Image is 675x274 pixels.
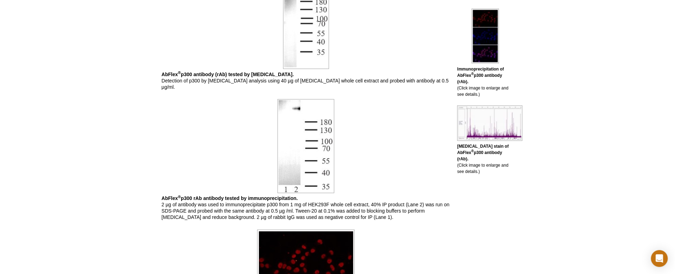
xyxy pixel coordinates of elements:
sup: ® [178,194,181,199]
b: AbFlex p300 rAb antibody tested by immunoprecipitation. [162,196,298,201]
b: AbFlex p300 antibody (rAb) tested by [MEDICAL_DATA]. [162,72,294,77]
p: Detection of p300 by [MEDICAL_DATA] analysis using 40 µg of [MEDICAL_DATA] whole cell extract and... [162,71,450,90]
p: 2 µg of antibody was used to immunoprecipitate p300 from 1 mg of HEK293F whole cell extract, 40% ... [162,195,450,221]
img: AbFlex<sup>®</sup> p300 antibody (rAb) tested by immunoprecipitation. [472,9,499,64]
b: Immunoprecipitation of AbFlex p300 antibody (rAb). [457,67,504,84]
div: Open Intercom Messenger [651,250,668,267]
b: [MEDICAL_DATA] stain of AbFlex p300 antibody (rAb). [457,144,509,162]
p: (Click image to enlarge and see details.) [457,143,513,175]
img: AbFlex<sup>®</sup> p300 antibody (rAb) tested by immunofluorescence. [457,106,523,141]
p: (Click image to enlarge and see details.) [457,66,513,98]
sup: ® [178,70,181,75]
img: AbFlex<sup>®</sup> p300 antibody (rAb) tested by immunoprecipitation. [278,99,334,193]
sup: ® [471,72,474,76]
sup: ® [471,149,474,153]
